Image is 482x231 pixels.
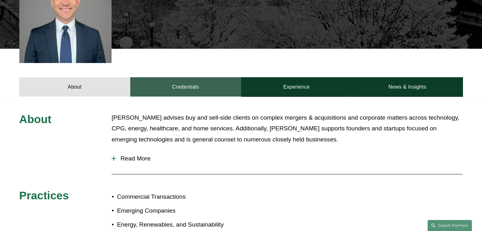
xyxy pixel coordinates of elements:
[112,150,463,167] button: Read More
[112,112,463,145] p: [PERSON_NAME] advises buy and sell-side clients on complex mergers & acquisitions and corporate m...
[19,113,52,125] span: About
[352,77,463,96] a: News & Insights
[19,77,130,96] a: About
[241,77,352,96] a: Experience
[117,219,241,230] p: Energy, Renewables, and Sustainability
[130,77,241,96] a: Credentials
[117,205,241,216] p: Emerging Companies
[19,189,69,202] span: Practices
[117,191,241,203] p: Commercial Transactions
[116,155,463,162] span: Read More
[427,220,472,231] a: Search this site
